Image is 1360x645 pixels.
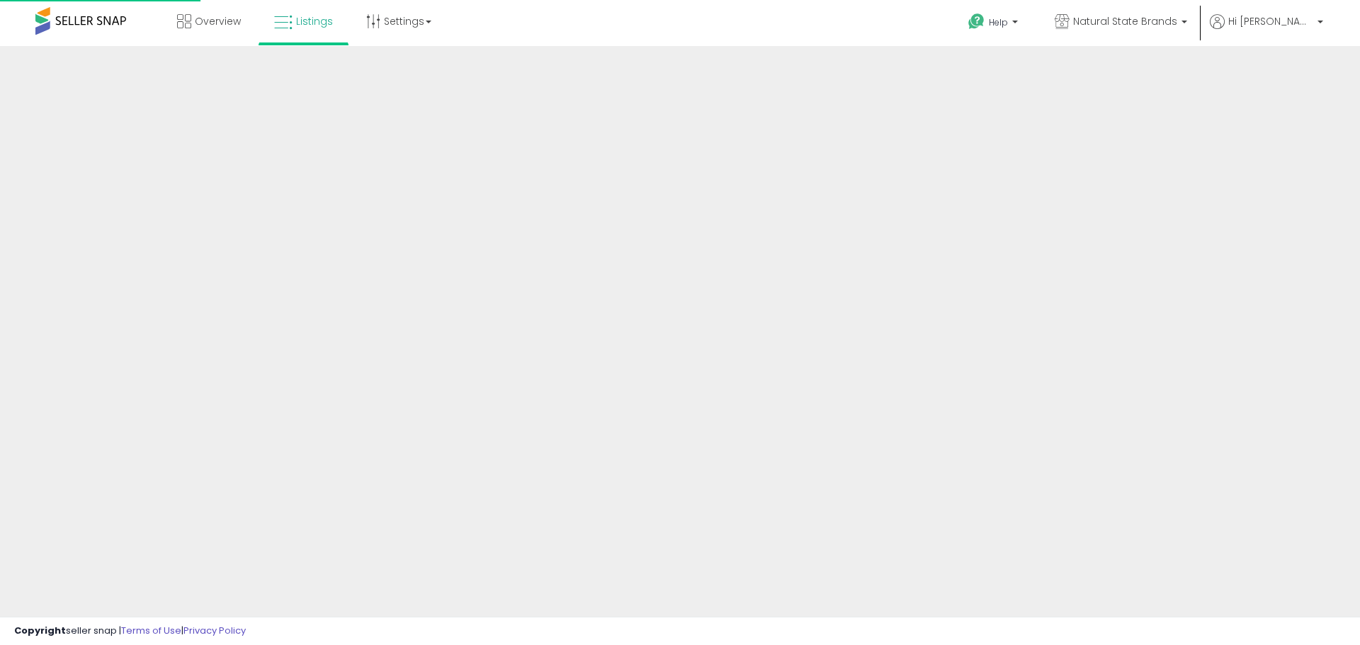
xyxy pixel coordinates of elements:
strong: Copyright [14,624,66,637]
a: Privacy Policy [183,624,246,637]
i: Get Help [968,13,985,30]
a: Terms of Use [121,624,181,637]
a: Help [957,2,1032,46]
div: seller snap | | [14,624,246,638]
span: Listings [296,14,333,28]
span: Overview [195,14,241,28]
span: Help [989,16,1008,28]
span: Natural State Brands [1073,14,1177,28]
span: Hi [PERSON_NAME] [1228,14,1313,28]
a: Hi [PERSON_NAME] [1210,14,1323,46]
